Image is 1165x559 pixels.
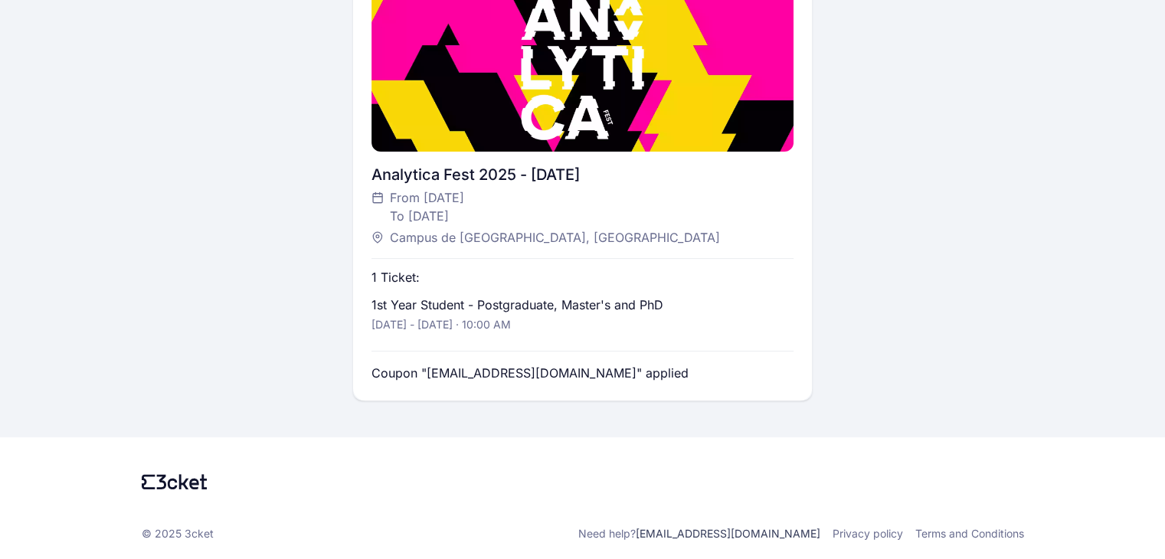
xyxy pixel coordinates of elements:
[371,317,511,332] p: [DATE] - [DATE] · 10:00 AM
[833,526,903,541] a: Privacy policy
[371,164,794,185] div: Analytica Fest 2025 - [DATE]
[915,526,1024,541] a: Terms and Conditions
[390,228,720,247] span: Campus de [GEOGRAPHIC_DATA], [GEOGRAPHIC_DATA]
[371,296,663,314] p: 1st Year Student - Postgraduate, Master's and PhD
[142,526,214,541] p: © 2025 3cket
[390,188,464,225] span: From [DATE] To [DATE]
[578,526,820,541] p: Need help?
[371,364,689,382] p: Coupon "[EMAIL_ADDRESS][DOMAIN_NAME]" applied
[371,268,420,286] p: 1 Ticket:
[636,527,820,540] a: [EMAIL_ADDRESS][DOMAIN_NAME]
